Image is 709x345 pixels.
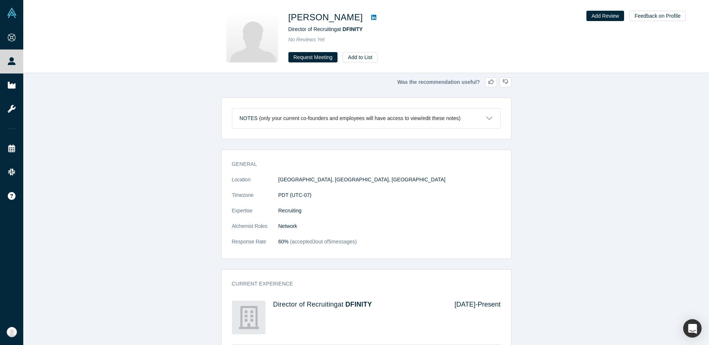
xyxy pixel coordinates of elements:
h3: Notes [240,115,258,122]
dd: [GEOGRAPHIC_DATA], [GEOGRAPHIC_DATA], [GEOGRAPHIC_DATA] [278,176,501,184]
div: [DATE] - Present [444,301,501,334]
img: Jay Choi's Account [7,327,17,337]
button: Request Meeting [288,52,338,62]
p: (only your current co-founders and employees will have access to view/edit these notes) [259,115,461,122]
img: DFINITY's Logo [232,301,266,334]
dt: Timezone [232,191,278,207]
img: Ryan Newman's Profile Image [226,11,278,62]
button: Notes (only your current co-founders and employees will have access to view/edit these notes) [232,109,500,128]
span: Director of Recruiting at [288,26,363,32]
dt: Location [232,176,278,191]
a: DFINITY [345,301,372,308]
img: Alchemist Vault Logo [7,8,17,18]
span: Recruiting [278,208,302,214]
span: No Reviews Yet [288,37,325,42]
div: Was the recommendation useful? [221,77,511,87]
span: (accepted 3 out of 5 messages) [289,239,357,245]
a: DFINITY [343,26,363,32]
button: Add Review [586,11,624,21]
dt: Response Rate [232,238,278,253]
h3: General [232,160,490,168]
dt: Expertise [232,207,278,222]
button: Feedback on Profile [629,11,686,21]
span: 60% [278,239,289,245]
dd: PDT (UTC-07) [278,191,501,199]
h4: Director of Recruiting at [273,301,444,309]
h1: [PERSON_NAME] [288,11,363,24]
button: Add to List [343,52,377,62]
dd: Network [278,222,501,230]
h3: Current Experience [232,280,490,288]
dt: Alchemist Roles [232,222,278,238]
